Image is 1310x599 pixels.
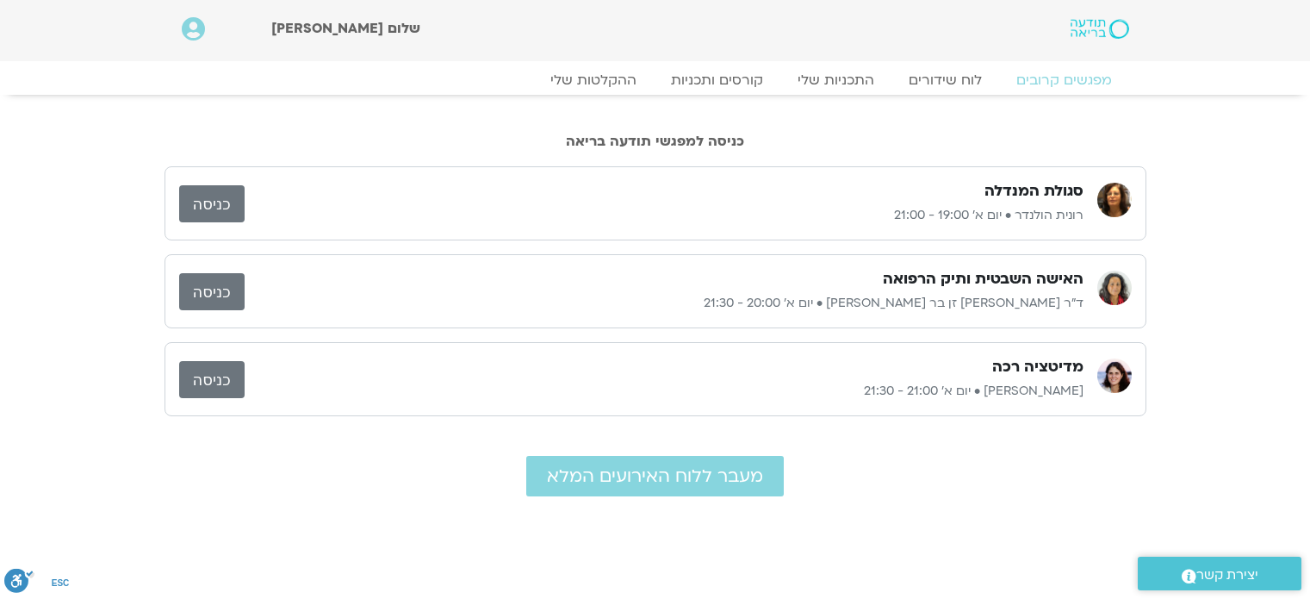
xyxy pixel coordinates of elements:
h3: האישה השבטית ותיק הרפואה [883,269,1083,290]
p: ד״ר [PERSON_NAME] זן בר [PERSON_NAME] • יום א׳ 20:00 - 21:30 [245,293,1083,314]
a: התכניות שלי [780,72,891,89]
a: מפגשים קרובים [999,72,1129,89]
nav: Menu [182,72,1129,89]
a: מעבר ללוח האירועים המלא [526,456,784,496]
span: יצירת קשר [1196,564,1258,587]
img: רונית הולנדר [1097,183,1132,217]
span: שלום ‫[PERSON_NAME] [271,19,420,38]
p: רונית הולנדר • יום א׳ 19:00 - 21:00 [245,205,1083,226]
img: מיכל גורל [1097,359,1132,393]
h3: סגולת המנדלה [984,181,1083,202]
h2: כניסה למפגשי תודעה בריאה [165,134,1146,149]
h3: מדיטציה רכה [992,357,1083,377]
a: ההקלטות שלי [533,72,654,89]
a: כניסה [179,361,245,398]
a: לוח שידורים [891,72,999,89]
span: מעבר ללוח האירועים המלא [547,466,763,486]
img: ד״ר צילה זן בר צור [1097,271,1132,305]
a: יצירת קשר [1138,557,1301,590]
a: כניסה [179,273,245,310]
p: [PERSON_NAME] • יום א׳ 21:00 - 21:30 [245,381,1083,402]
a: קורסים ותכניות [654,72,780,89]
a: כניסה [179,185,245,222]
